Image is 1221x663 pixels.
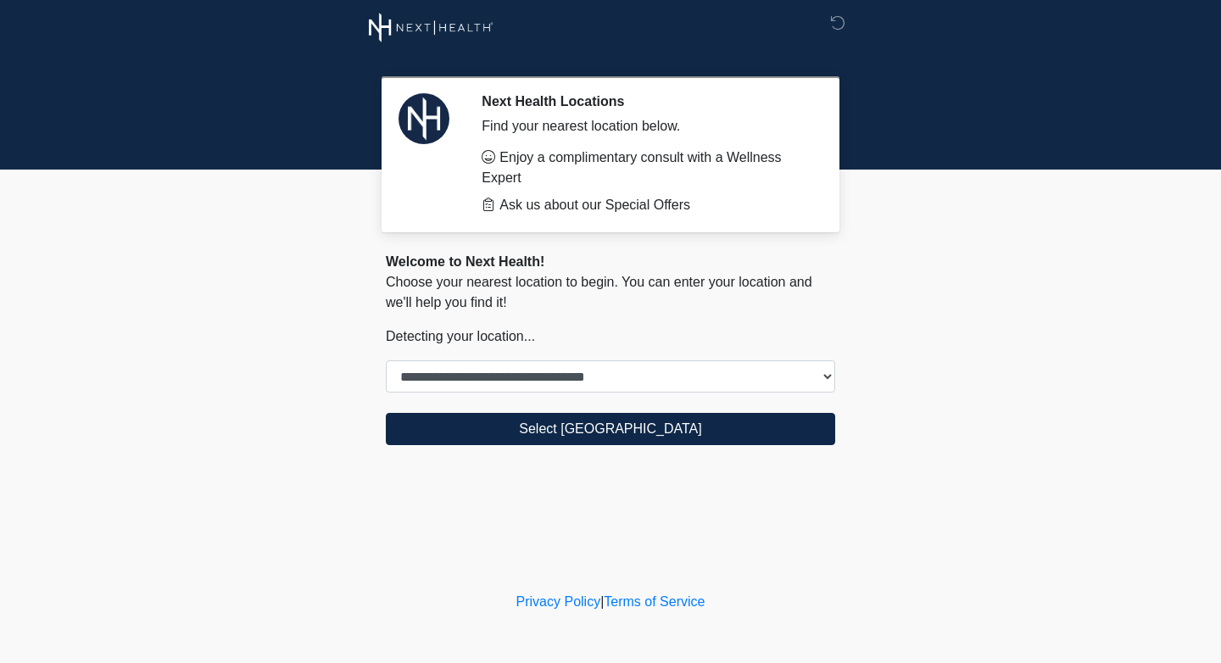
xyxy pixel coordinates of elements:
li: Ask us about our Special Offers [482,195,810,215]
div: Welcome to Next Health! [386,252,835,272]
li: Enjoy a complimentary consult with a Wellness Expert [482,148,810,188]
span: Choose your nearest location to begin. You can enter your location and we'll help you find it! [386,275,812,309]
img: Next Health Wellness Logo [369,13,493,42]
a: Terms of Service [604,594,705,609]
h2: Next Health Locations [482,93,810,109]
span: Detecting your location... [386,329,535,343]
a: Privacy Policy [516,594,601,609]
img: Agent Avatar [399,93,449,144]
a: | [600,594,604,609]
div: Find your nearest location below. [482,116,810,136]
button: Select [GEOGRAPHIC_DATA] [386,413,835,445]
